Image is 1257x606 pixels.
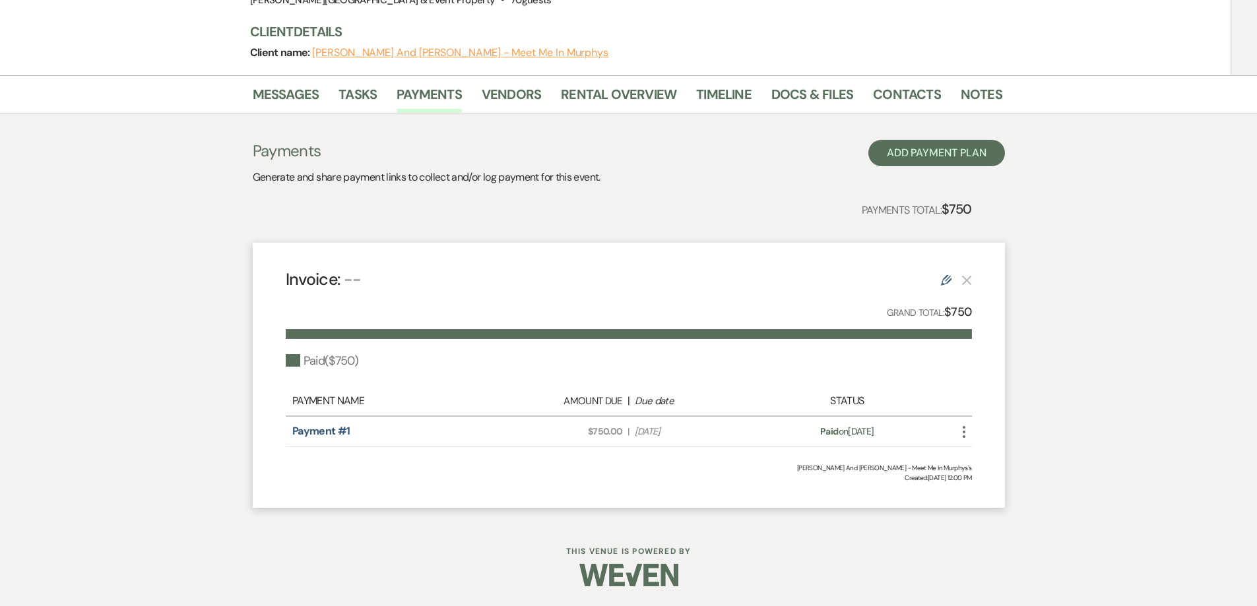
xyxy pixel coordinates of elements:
[292,424,350,438] a: Payment #1
[253,169,600,186] p: Generate and share payment links to collect and/or log payment for this event.
[286,473,972,483] span: Created: [DATE] 12:00 PM
[250,45,313,59] span: Client name:
[579,552,678,598] img: Weven Logo
[696,84,752,113] a: Timeline
[292,393,494,409] div: Payment Name
[286,268,362,291] h4: Invoice:
[253,84,319,113] a: Messages
[942,200,971,218] strong: $750
[397,84,462,113] a: Payments
[286,352,359,370] div: Paid ( $750 )
[482,84,541,113] a: Vendors
[763,393,931,409] div: Status
[820,425,838,437] span: Paid
[944,304,971,320] strong: $750
[501,394,622,409] div: Amount Due
[338,84,377,113] a: Tasks
[312,47,608,58] button: [PERSON_NAME] And [PERSON_NAME] - Meet Me In Murphys
[494,393,763,409] div: |
[635,394,756,409] div: Due date
[635,425,756,439] span: [DATE]
[887,303,972,322] p: Grand Total:
[771,84,853,113] a: Docs & Files
[253,140,600,162] h3: Payments
[961,274,972,286] button: This payment plan cannot be deleted because it contains links that have been paid through Weven’s...
[344,268,362,290] span: --
[763,425,931,439] div: on [DATE]
[961,84,1002,113] a: Notes
[286,463,972,473] div: [PERSON_NAME] And [PERSON_NAME] - Meet Me In Murphys's
[501,425,622,439] span: $750.00
[873,84,941,113] a: Contacts
[561,84,676,113] a: Rental Overview
[868,140,1005,166] button: Add Payment Plan
[628,425,629,439] span: |
[250,22,989,41] h3: Client Details
[862,198,972,220] p: Payments Total:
